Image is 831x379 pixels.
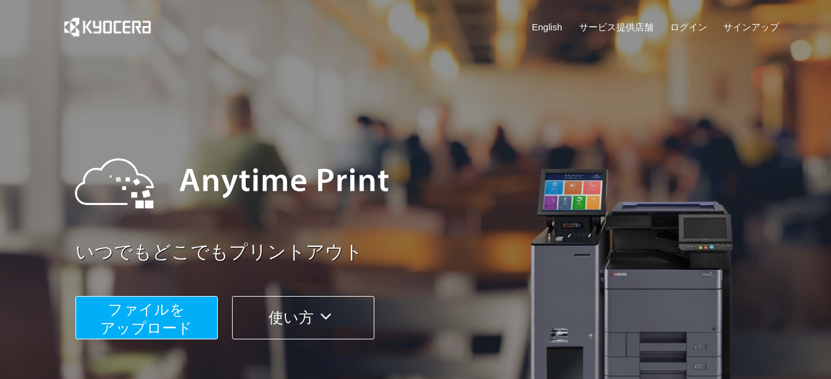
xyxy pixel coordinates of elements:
[670,20,707,33] a: ログイン
[532,20,562,33] a: English
[232,296,374,339] button: 使い方
[100,301,192,336] span: ファイルを ​​アップロード
[723,20,779,33] a: サインアップ
[75,239,787,266] a: いつでもどこでもプリントアウト
[75,296,218,339] button: ファイルを​​アップロード
[579,20,653,33] a: サービス提供店舗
